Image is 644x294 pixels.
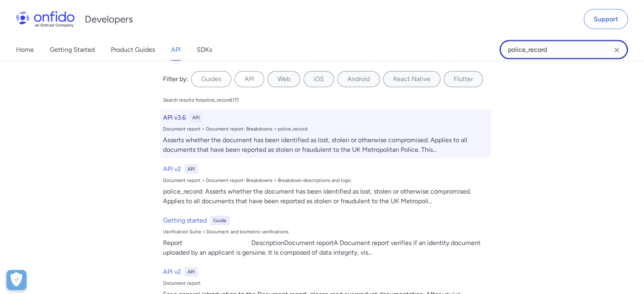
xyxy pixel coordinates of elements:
[163,126,487,132] div: Document report > Document report: Breakdowns > police_record:
[163,238,487,257] div: Report DescriptionDocument reportA Document report verifies if an identity document uploaded by a...
[383,71,440,87] label: React Native
[16,39,34,61] a: Home
[163,229,487,235] div: Verification Suite > Document and biometric verifications
[6,270,26,290] div: Cookie Preferences
[499,40,628,59] input: Onfido search input field
[111,39,155,61] a: Product Guides
[584,9,628,29] a: Support
[163,164,181,174] h6: API v2
[184,267,198,277] div: API
[267,71,300,87] label: Web
[163,177,487,184] div: Document report > Document report: Breakdowns > Breakdown descriptions and logic
[163,280,487,286] div: Document report
[304,71,334,87] label: iOS
[50,39,95,61] a: Getting Started
[163,187,487,206] div: police_record: Asserts whether the document has been identified as lost, stolen or otherwise comp...
[612,45,622,55] svg: Clear search field button
[160,161,491,209] a: API v2APIDocument report > Document report: Breakdowns > Breakdown descriptions and logicpolice_r...
[189,113,203,122] div: API
[163,113,186,122] h6: API v3.6
[163,216,207,225] h6: Getting started
[210,216,230,225] div: Guide
[234,71,264,87] label: API
[160,212,491,261] a: Getting startedGuideVerification Suite > Document and biometric verificationsReport DescriptionDo...
[444,71,483,87] label: Flutter
[184,164,198,174] div: API
[163,74,188,84] div: Filter by:
[191,71,231,87] label: Guides
[337,71,380,87] label: Android
[197,39,212,61] a: SDKs
[163,97,238,103] div: Search results for police_record ( 17 )
[171,39,181,61] a: API
[160,110,491,158] a: API v3.6APIDocument report > Document report: Breakdowns > police_record:Asserts whether the docu...
[16,11,75,27] img: Onfido Logo
[163,267,181,277] h6: API v2
[85,13,133,26] h1: Developers
[6,270,26,290] button: Open Preferences
[163,135,487,155] div: Asserts whether the document has been identified as lost, stolen or otherwise compromised. Applie...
